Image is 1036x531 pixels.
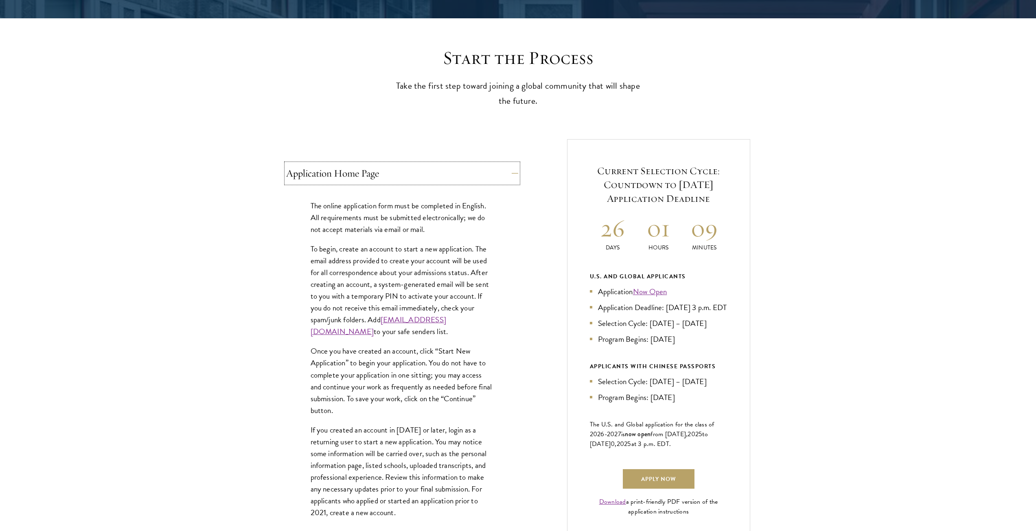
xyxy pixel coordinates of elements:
[633,286,667,297] a: Now Open
[621,429,625,439] span: is
[590,271,727,282] div: U.S. and Global Applicants
[617,439,628,449] span: 202
[392,47,644,70] h2: Start the Process
[599,497,626,507] a: Download
[611,439,615,449] span: 0
[590,429,708,449] span: to [DATE]
[590,317,727,329] li: Selection Cycle: [DATE] – [DATE]
[286,164,518,183] button: Application Home Page
[615,439,616,449] span: ,
[590,376,727,387] li: Selection Cycle: [DATE] – [DATE]
[311,314,446,337] a: [EMAIL_ADDRESS][DOMAIN_NAME]
[699,429,702,439] span: 5
[311,243,494,338] p: To begin, create an account to start a new application. The email address provided to create your...
[681,213,727,243] h2: 09
[618,429,621,439] span: 7
[605,429,618,439] span: -202
[635,243,681,252] p: Hours
[590,286,727,297] li: Application
[635,213,681,243] h2: 01
[590,333,727,345] li: Program Begins: [DATE]
[681,243,727,252] p: Minutes
[627,439,631,449] span: 5
[688,429,699,439] span: 202
[590,164,727,205] h5: Current Selection Cycle: Countdown to [DATE] Application Deadline
[625,429,651,439] span: now open
[392,79,644,109] p: Take the first step toward joining a global community that will shape the future.
[590,302,727,313] li: Application Deadline: [DATE] 3 p.m. EDT
[651,429,688,439] span: from [DATE],
[590,361,727,371] div: APPLICANTS WITH CHINESE PASSPORTS
[623,469,694,489] a: Apply Now
[590,497,727,516] div: a print-friendly PDF version of the application instructions
[590,243,636,252] p: Days
[590,420,714,439] span: The U.S. and Global application for the class of 202
[631,439,671,449] span: at 3 p.m. EDT.
[311,424,494,519] p: If you created an account in [DATE] or later, login as a returning user to start a new applicatio...
[600,429,604,439] span: 6
[311,345,494,416] p: Once you have created an account, click “Start New Application” to begin your application. You do...
[590,213,636,243] h2: 26
[590,391,727,403] li: Program Begins: [DATE]
[311,200,494,235] p: The online application form must be completed in English. All requirements must be submitted elec...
